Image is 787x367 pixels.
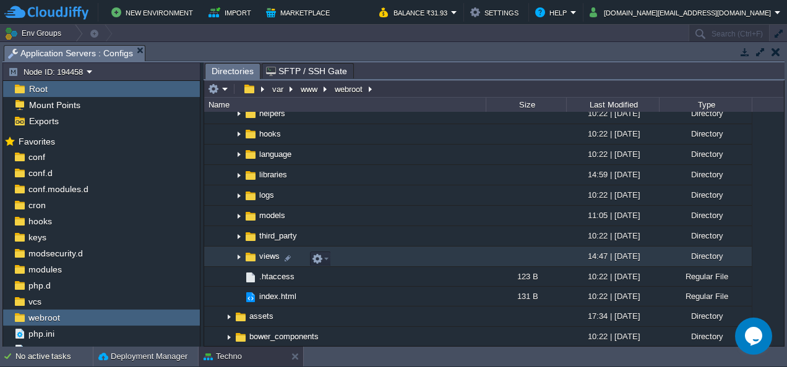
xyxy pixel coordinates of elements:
div: 14:59 | [DATE] [566,165,659,184]
a: hooks [26,216,54,227]
div: Last Modified [567,98,659,112]
img: AMDAwAAAACH5BAEAAAAALAAAAAABAAEAAAICRAEAOw== [234,331,247,344]
button: www [299,83,320,95]
div: Regular File [659,267,752,286]
img: AMDAwAAAACH5BAEAAAAALAAAAAABAAEAAAICRAEAOw== [244,107,257,120]
a: Root [27,83,49,95]
img: AMDAwAAAACH5BAEAAAAALAAAAAABAAEAAAICRAEAOw== [244,250,257,264]
img: AMDAwAAAACH5BAEAAAAALAAAAAABAAEAAAICRAEAOw== [234,145,244,164]
img: AMDAwAAAACH5BAEAAAAALAAAAAABAAEAAAICRAEAOw== [244,148,257,161]
img: AMDAwAAAACH5BAEAAAAALAAAAAABAAEAAAICRAEAOw== [234,104,244,124]
div: 10:22 | [DATE] [566,226,659,245]
button: Settings [470,5,522,20]
div: Directory [659,247,752,266]
a: php.ini [26,328,56,339]
a: modsecurity.d [26,248,85,259]
img: AMDAwAAAACH5BAEAAAAALAAAAAABAAEAAAICRAEAOw== [234,186,244,205]
div: Directory [659,226,752,245]
a: hooks [257,129,283,139]
img: AMDAwAAAACH5BAEAAAAALAAAAAABAAEAAAICRAEAOw== [244,271,257,284]
a: language [257,149,293,159]
div: 10:22 | [DATE] [566,327,659,346]
a: vcs [26,296,43,307]
button: Balance ₹31.93 [379,5,451,20]
span: cron [26,200,48,211]
button: New Environment [111,5,197,20]
button: Node ID: 194458 [8,66,87,77]
button: var [270,83,286,95]
div: Type [660,98,752,112]
div: No active tasks [15,347,93,366]
img: AMDAwAAAACH5BAEAAAAALAAAAAABAAEAAAICRAEAOw== [234,206,244,226]
div: 10:22 | [DATE] [566,267,659,286]
img: CloudJiffy [4,5,88,20]
a: logs [257,190,276,200]
span: third_party [257,230,299,241]
a: assets [247,311,275,321]
div: Directory [659,124,752,143]
div: 10:22 | [DATE] [566,287,659,306]
span: views [257,251,282,261]
a: Mount Points [27,99,82,111]
div: Directory [659,306,752,326]
img: AMDAwAAAACH5BAEAAAAALAAAAAABAAEAAAICRAEAOw== [224,327,234,347]
div: 10:22 | [DATE] [566,104,659,123]
div: Directory [659,206,752,225]
span: bower_components [247,331,320,342]
div: Directory [659,327,752,346]
button: Env Groups [4,25,66,42]
div: 131 B [486,287,566,306]
span: .htaccess [257,271,296,282]
div: 17:34 | [DATE] [566,306,659,326]
button: Help [535,5,570,20]
button: Marketplace [266,5,333,20]
span: Favorites [16,136,57,147]
img: AMDAwAAAACH5BAEAAAAALAAAAAABAAEAAAICRAEAOw== [234,247,244,266]
span: Directories [212,64,254,79]
div: Directory [659,104,752,123]
a: keys [26,232,48,243]
button: webroot [333,83,366,95]
div: Directory [659,165,752,184]
div: 123 B [486,267,566,286]
a: php.d [26,280,53,291]
img: AMDAwAAAACH5BAEAAAAALAAAAAABAAEAAAICRAEAOw== [244,290,257,304]
img: AMDAwAAAACH5BAEAAAAALAAAAAABAAEAAAICRAEAOw== [234,267,244,286]
a: webroot [26,312,62,323]
span: SFTP / SSH Gate [266,64,347,78]
div: 11:05 | [DATE] [566,206,659,225]
a: conf [26,151,47,162]
img: AMDAwAAAACH5BAEAAAAALAAAAAABAAEAAAICRAEAOw== [244,169,257,182]
img: AMDAwAAAACH5BAEAAAAALAAAAAABAAEAAAICRAEAOw== [234,310,247,324]
a: libraries [257,169,289,180]
a: redeploy.conf [26,344,83,355]
a: helpers [257,108,287,119]
img: AMDAwAAAACH5BAEAAAAALAAAAAABAAEAAAICRAEAOw== [224,307,234,326]
img: AMDAwAAAACH5BAEAAAAALAAAAAABAAEAAAICRAEAOw== [244,127,257,141]
button: [DOMAIN_NAME][EMAIL_ADDRESS][DOMAIN_NAME] [590,5,775,20]
img: AMDAwAAAACH5BAEAAAAALAAAAAABAAEAAAICRAEAOw== [244,230,257,243]
img: AMDAwAAAACH5BAEAAAAALAAAAAABAAEAAAICRAEAOw== [244,209,257,223]
input: Click to enter the path [204,80,784,98]
a: conf.modules.d [26,183,90,195]
div: Directory [659,185,752,205]
a: modules [26,264,64,275]
span: index.html [257,291,298,302]
span: models [257,210,287,221]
